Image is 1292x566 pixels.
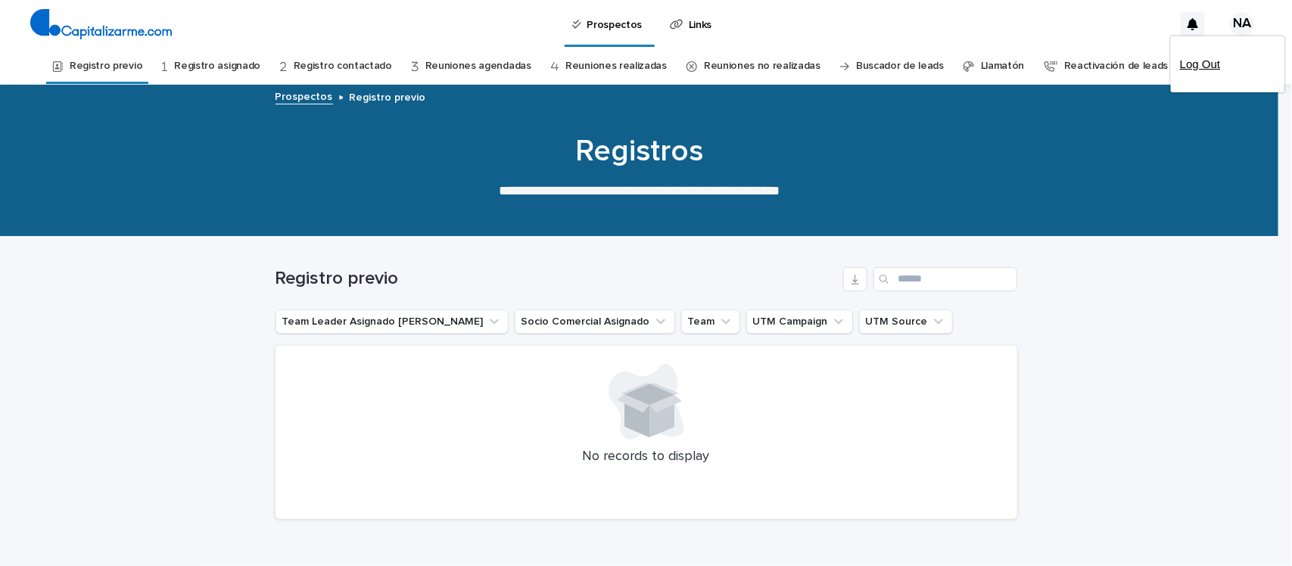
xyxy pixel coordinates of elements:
[350,88,426,104] p: Registro previo
[268,133,1010,169] h1: Registros
[565,48,667,84] a: Reuniones realizadas
[276,87,333,104] a: Prospectos
[70,48,142,84] a: Registro previo
[276,309,509,334] button: Team Leader Asignado LLamados
[1064,48,1169,84] a: Reactivación de leads
[1180,51,1275,77] a: Log Out
[859,309,953,334] button: UTM Source
[746,309,853,334] button: UTM Campaign
[981,48,1025,84] a: Llamatón
[294,48,392,84] a: Registro contactado
[873,267,1017,291] input: Search
[276,268,837,290] h1: Registro previo
[174,48,260,84] a: Registro asignado
[856,48,944,84] a: Buscador de leads
[515,309,675,334] button: Socio Comercial Asignado
[425,48,531,84] a: Reuniones agendadas
[681,309,740,334] button: Team
[704,48,820,84] a: Reuniones no realizadas
[294,449,999,465] p: No records to display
